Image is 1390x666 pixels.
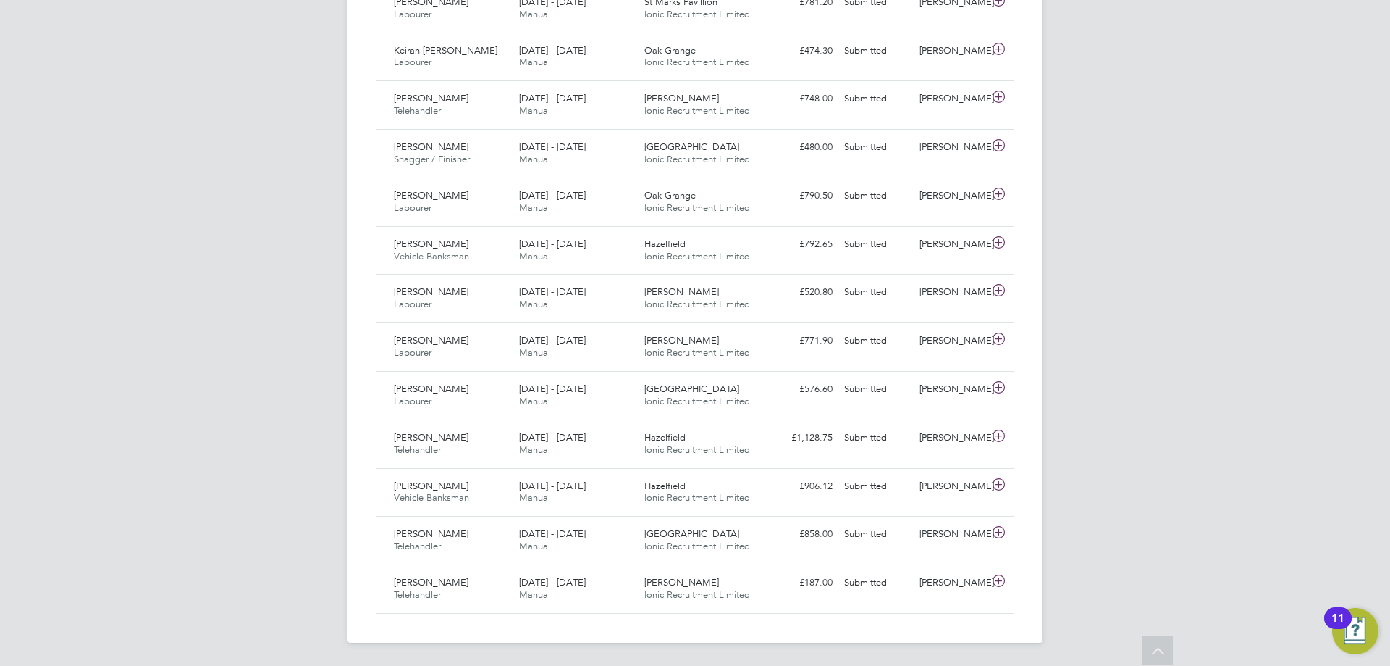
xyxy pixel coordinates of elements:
div: [PERSON_NAME] [914,280,989,304]
span: Ionic Recruitment Limited [644,395,750,407]
span: [DATE] - [DATE] [519,92,586,104]
span: [GEOGRAPHIC_DATA] [644,141,739,153]
span: Manual [519,250,550,262]
span: Ionic Recruitment Limited [644,588,750,601]
div: [PERSON_NAME] [914,329,989,353]
span: Manual [519,201,550,214]
span: Manual [519,153,550,165]
span: [GEOGRAPHIC_DATA] [644,383,739,395]
div: [PERSON_NAME] [914,571,989,595]
span: [DATE] - [DATE] [519,576,586,588]
div: [PERSON_NAME] [914,136,989,159]
div: Submitted [838,280,914,304]
span: Vehicle Banksman [394,250,469,262]
span: Ionic Recruitment Limited [644,104,750,117]
span: Labourer [394,346,431,359]
span: [PERSON_NAME] [394,528,468,540]
div: 11 [1331,618,1344,637]
span: Hazelfield [644,431,686,444]
span: [PERSON_NAME] [644,334,719,346]
span: Labourer [394,56,431,68]
div: £748.00 [763,87,838,111]
span: Vehicle Banksman [394,491,469,504]
div: Submitted [838,184,914,208]
span: [PERSON_NAME] [394,92,468,104]
div: Submitted [838,523,914,546]
div: [PERSON_NAME] [914,378,989,401]
span: Ionic Recruitment Limited [644,250,750,262]
div: Submitted [838,136,914,159]
span: Telehandler [394,104,441,117]
div: £480.00 [763,136,838,159]
span: Hazelfield [644,480,686,492]
div: Submitted [838,426,914,450]
div: £474.30 [763,39,838,63]
span: Manual [519,56,550,68]
span: Manual [519,540,550,552]
div: [PERSON_NAME] [914,184,989,208]
span: [PERSON_NAME] [394,286,468,298]
span: Ionic Recruitment Limited [644,298,750,310]
span: Snagger / Finisher [394,153,470,165]
span: Ionic Recruitment Limited [644,56,750,68]
div: [PERSON_NAME] [914,233,989,257]
span: [DATE] - [DATE] [519,286,586,298]
span: Ionic Recruitment Limited [644,491,750,504]
div: [PERSON_NAME] [914,523,989,546]
span: Manual [519,588,550,601]
span: [DATE] - [DATE] [519,189,586,201]
span: [DATE] - [DATE] [519,141,586,153]
div: Submitted [838,87,914,111]
span: Manual [519,346,550,359]
div: £792.65 [763,233,838,257]
span: [DATE] - [DATE] [519,528,586,540]
span: Labourer [394,395,431,407]
div: Submitted [838,571,914,595]
span: Ionic Recruitment Limited [644,8,750,20]
span: [PERSON_NAME] [394,480,468,492]
span: [PERSON_NAME] [644,286,719,298]
div: Submitted [838,475,914,499]
div: £790.50 [763,184,838,208]
span: Oak Grange [644,44,696,57]
span: Manual [519,104,550,117]
div: Submitted [838,329,914,353]
span: Hazelfield [644,238,686,250]
span: Ionic Recruitment Limited [644,153,750,165]
span: [PERSON_NAME] [644,92,719,104]
span: Ionic Recruitment Limited [644,346,750,359]
span: Telehandler [394,588,441,601]
span: [DATE] - [DATE] [519,480,586,492]
span: Telehandler [394,540,441,552]
div: Submitted [838,378,914,401]
div: [PERSON_NAME] [914,426,989,450]
div: [PERSON_NAME] [914,39,989,63]
span: Keiran [PERSON_NAME] [394,44,497,57]
div: £576.60 [763,378,838,401]
span: Manual [519,8,550,20]
span: Manual [519,444,550,456]
div: £771.90 [763,329,838,353]
div: £520.80 [763,280,838,304]
span: [PERSON_NAME] [394,141,468,153]
div: [PERSON_NAME] [914,475,989,499]
span: [DATE] - [DATE] [519,44,586,57]
div: £858.00 [763,523,838,546]
div: Submitted [838,233,914,257]
span: [DATE] - [DATE] [519,334,586,346]
span: Ionic Recruitment Limited [644,540,750,552]
div: Submitted [838,39,914,63]
span: [PERSON_NAME] [394,334,468,346]
div: £1,128.75 [763,426,838,450]
button: Open Resource Center, 11 new notifications [1332,608,1378,654]
span: Telehandler [394,444,441,456]
span: [DATE] - [DATE] [519,431,586,444]
div: £187.00 [763,571,838,595]
span: [PERSON_NAME] [394,431,468,444]
span: Labourer [394,298,431,310]
span: [DATE] - [DATE] [519,383,586,395]
span: [PERSON_NAME] [394,383,468,395]
span: Labourer [394,201,431,214]
span: Manual [519,491,550,504]
span: [PERSON_NAME] [394,189,468,201]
